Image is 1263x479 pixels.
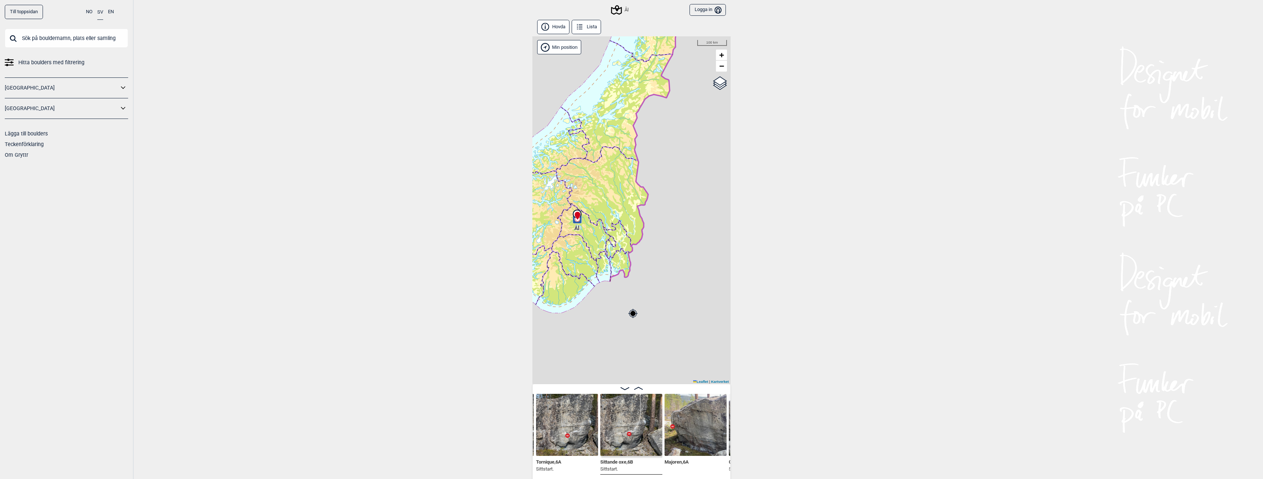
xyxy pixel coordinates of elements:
[711,380,729,384] a: Kartverket
[5,83,119,93] a: [GEOGRAPHIC_DATA]
[716,61,727,72] a: Zoom out
[697,40,727,46] div: 100 km
[572,20,601,34] button: Lista
[709,380,710,384] span: |
[108,5,114,19] button: EN
[5,57,128,68] a: Hitta boulders med filtrering
[665,458,689,465] span: Majoren , 6A
[690,4,726,16] button: Logga in
[600,458,633,465] span: Sittande oxe , 6B
[612,6,629,14] div: Ål
[5,29,128,48] input: Sök på bouldernamn, plats eller samling
[729,394,791,456] img: General Machaq 230521
[5,103,119,114] a: [GEOGRAPHIC_DATA]
[713,75,727,91] a: Layers
[719,50,724,59] span: +
[693,380,708,384] a: Leaflet
[5,152,28,158] a: Om Gryttr
[97,5,103,20] button: SV
[729,465,789,473] p: Sittstart.
[536,458,561,465] span: Tornique , 6A
[729,458,789,465] span: General [PERSON_NAME] , 6B
[665,394,727,456] img: Majoren 230521
[536,394,598,456] img: Tornique 230521
[18,57,84,68] span: Hitta boulders med filtrering
[536,465,561,473] p: Sittstart.
[5,131,48,137] a: Lägga till boulders
[5,141,44,147] a: Teckenförklaring
[537,40,581,54] div: Vis min position
[719,61,724,70] span: −
[716,50,727,61] a: Zoom in
[600,394,662,456] img: Sittande oxe 230521
[86,5,93,19] button: NO
[5,5,43,19] a: Till toppsidan
[600,465,633,473] p: Sittstart.
[537,20,569,34] button: Hovda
